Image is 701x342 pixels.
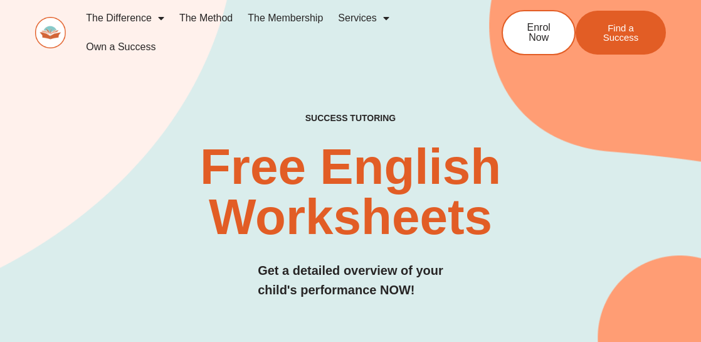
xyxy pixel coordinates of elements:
span: Find a Success [594,23,647,42]
a: The Method [172,4,240,33]
iframe: Chat Widget [638,282,701,342]
a: The Difference [78,4,172,33]
a: Find a Success [576,11,666,55]
h2: Free English Worksheets​ [142,142,559,242]
a: Enrol Now [502,10,576,55]
a: Own a Success [78,33,163,61]
span: Enrol Now [522,23,556,43]
h4: SUCCESS TUTORING​ [257,113,444,124]
a: Services [330,4,396,33]
a: The Membership [240,4,330,33]
h3: Get a detailed overview of your child's performance NOW! [258,261,443,300]
nav: Menu [78,4,465,61]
